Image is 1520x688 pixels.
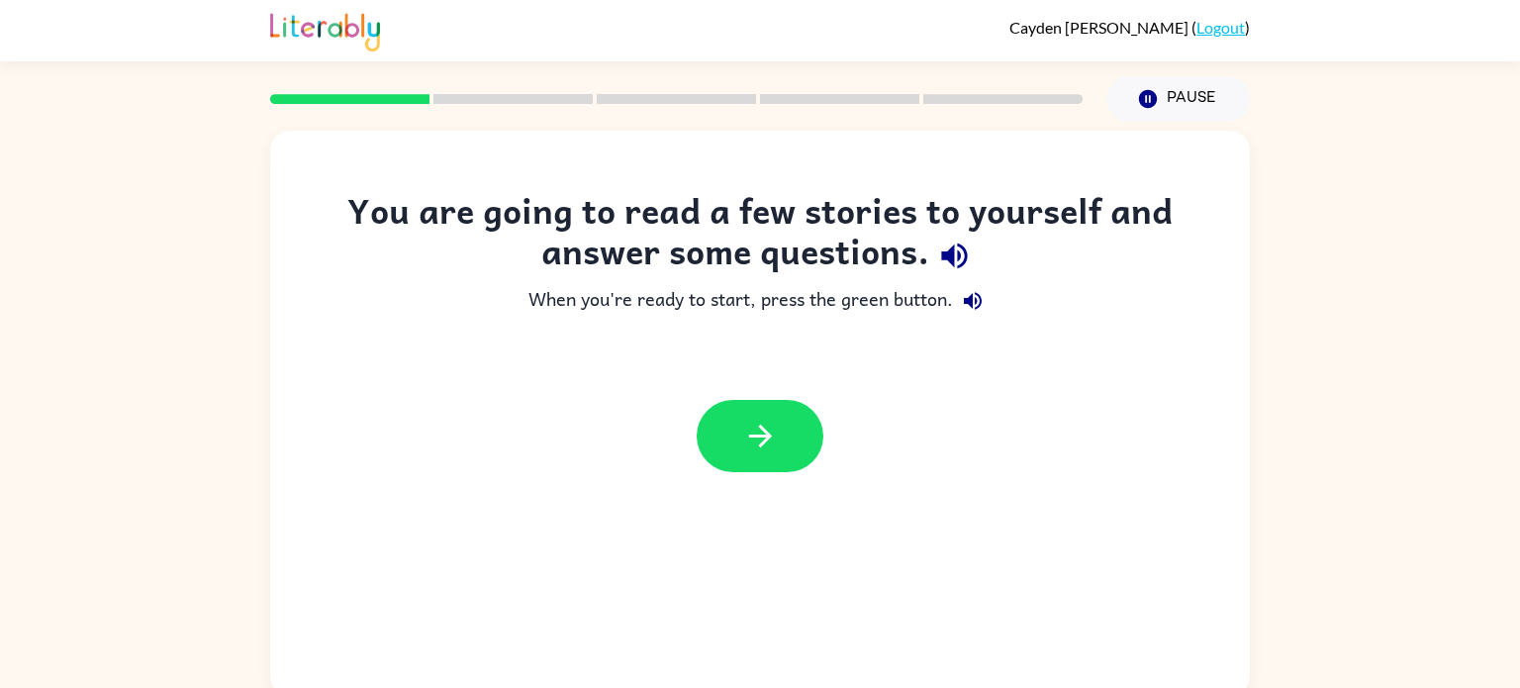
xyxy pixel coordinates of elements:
img: Literably [270,8,380,51]
button: Pause [1106,76,1250,122]
a: Logout [1196,18,1245,37]
div: You are going to read a few stories to yourself and answer some questions. [310,190,1210,281]
div: ( ) [1009,18,1250,37]
span: Cayden [PERSON_NAME] [1009,18,1191,37]
div: When you're ready to start, press the green button. [310,281,1210,321]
